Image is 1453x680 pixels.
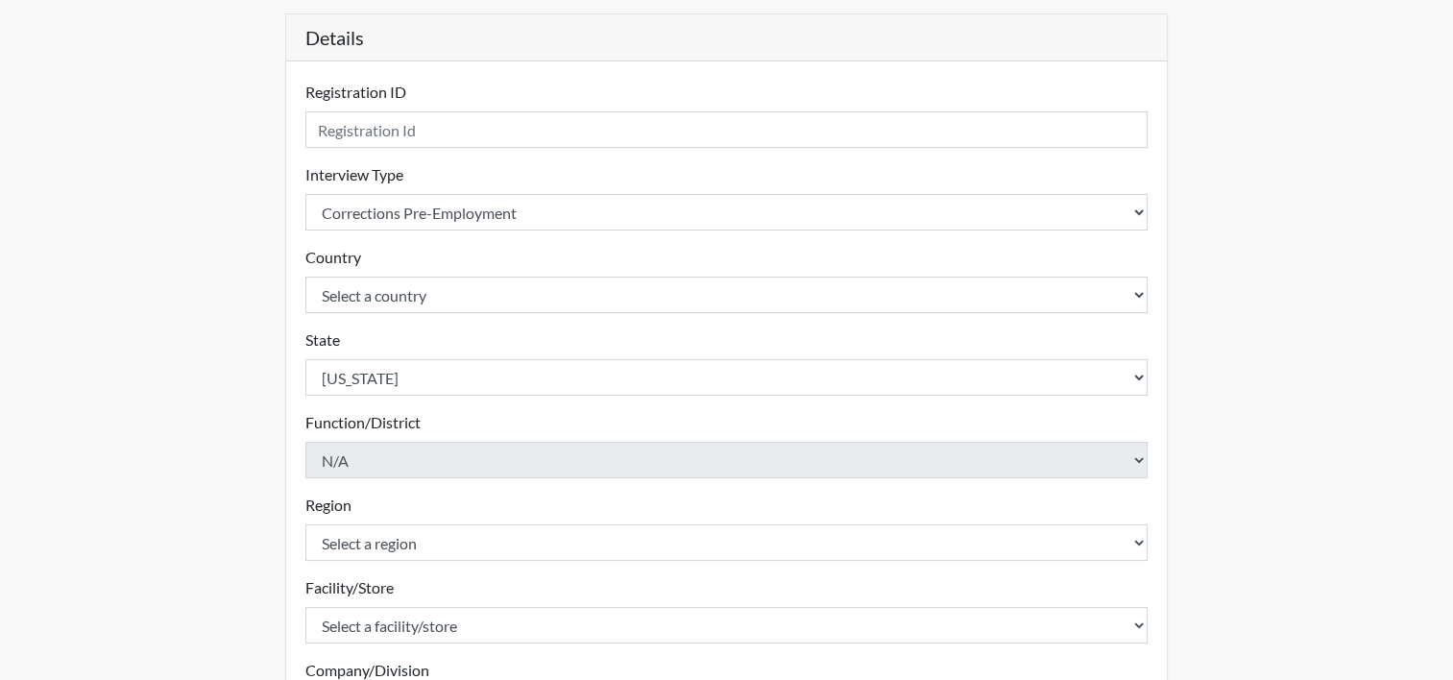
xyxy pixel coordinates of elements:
[305,81,406,104] label: Registration ID
[305,163,403,186] label: Interview Type
[305,576,394,599] label: Facility/Store
[286,14,1168,61] h5: Details
[305,328,340,352] label: State
[305,246,361,269] label: Country
[305,494,351,517] label: Region
[305,411,421,434] label: Function/District
[305,111,1149,148] input: Insert a Registration ID, which needs to be a unique alphanumeric value for each interviewee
